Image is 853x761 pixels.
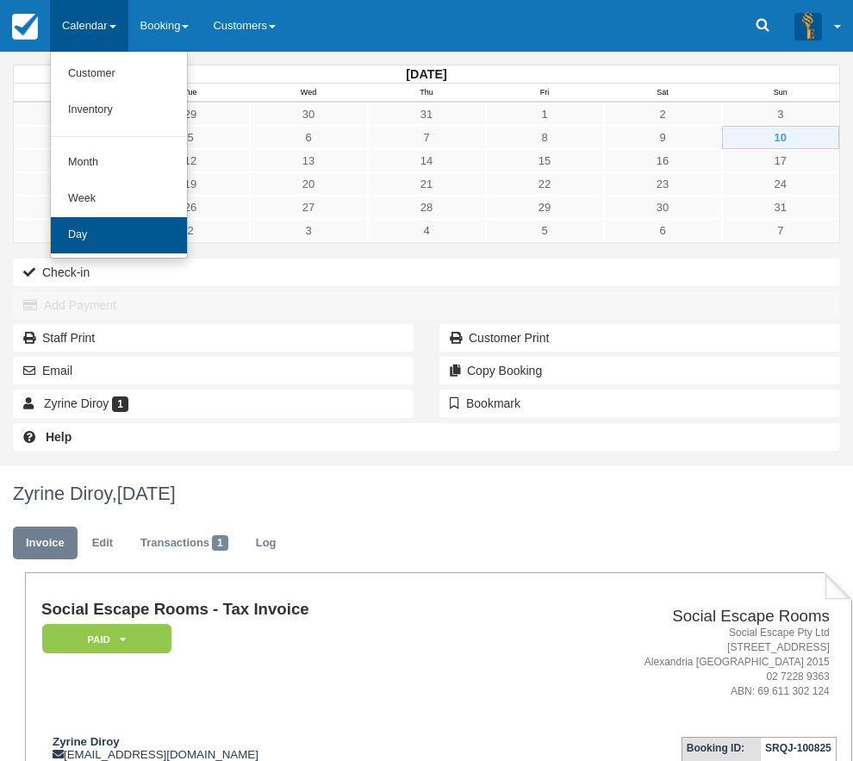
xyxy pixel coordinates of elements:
img: A3 [794,12,822,40]
a: 31 [368,103,486,126]
img: checkfront-main-nav-mini-logo.png [12,14,38,40]
a: 2 [604,103,722,126]
a: 7 [368,126,486,149]
th: Sat [604,84,722,103]
strong: [DATE] [406,67,446,81]
a: Paid [41,623,165,655]
a: 19 [132,172,250,196]
a: 8 [486,126,604,149]
a: 1 [486,103,604,126]
a: 14 [368,149,486,172]
th: Tue [132,84,250,103]
h1: Social Escape Rooms - Tax Invoice [41,601,497,619]
a: 21 [368,172,486,196]
a: 30 [604,196,722,219]
a: 15 [486,149,604,172]
th: Sun [722,84,840,103]
th: Thu [368,84,486,103]
ul: Calendar [50,52,188,259]
a: Transactions1 [128,527,241,560]
a: Customer [51,56,187,92]
a: 20 [250,172,368,196]
a: 12 [132,149,250,172]
em: Paid [42,624,171,654]
a: Edit [79,527,126,560]
a: 29 [132,103,250,126]
a: 28 [14,103,132,126]
a: 18 [14,172,132,196]
a: Month [51,145,187,181]
a: 26 [132,196,250,219]
span: [DATE] [117,483,176,504]
a: 10 [722,126,840,149]
span: Zyrine Diroy [44,396,109,410]
a: 3 [250,219,368,242]
a: Staff Print [13,324,414,352]
a: 7 [722,219,840,242]
a: 22 [486,172,604,196]
button: Add Payment [13,291,840,319]
button: Copy Booking [439,357,840,384]
a: Day [51,217,187,253]
h1: Zyrine Diroy, [13,483,840,504]
strong: Zyrine Diroy [53,735,120,748]
a: 4 [368,219,486,242]
a: Inventory [51,92,187,128]
a: Invoice [13,527,78,560]
a: Help [13,423,840,451]
a: 11 [14,149,132,172]
th: Mon [14,84,132,103]
address: Social Escape Pty Ltd [STREET_ADDRESS] Alexandria [GEOGRAPHIC_DATA] 2015 02 7228 9363 ABN: 69 611... [504,626,830,700]
a: 24 [722,172,840,196]
a: 28 [368,196,486,219]
a: 16 [604,149,722,172]
a: Zyrine Diroy 1 [13,390,414,417]
h2: Social Escape Rooms [504,608,830,626]
a: 6 [604,219,722,242]
a: 5 [486,219,604,242]
a: 9 [604,126,722,149]
th: Fri [486,84,604,103]
b: Help [46,430,72,444]
a: Week [51,181,187,217]
a: 30 [250,103,368,126]
a: 29 [486,196,604,219]
a: 25 [14,196,132,219]
strong: SRQJ-100825 [765,742,831,754]
a: 3 [722,103,840,126]
a: 17 [722,149,840,172]
a: 5 [132,126,250,149]
a: 2 [132,219,250,242]
a: 13 [250,149,368,172]
a: 4 [14,126,132,149]
a: 27 [250,196,368,219]
a: Customer Print [439,324,840,352]
span: 1 [112,396,128,412]
a: 1 [14,219,132,242]
span: 1 [212,535,228,551]
a: Log [243,527,290,560]
button: Email [13,357,414,384]
a: 6 [250,126,368,149]
a: 31 [722,196,840,219]
th: Wed [250,84,368,103]
th: Booking ID: [682,738,761,759]
button: Bookmark [439,390,840,417]
a: 23 [604,172,722,196]
button: Check-in [13,259,840,286]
